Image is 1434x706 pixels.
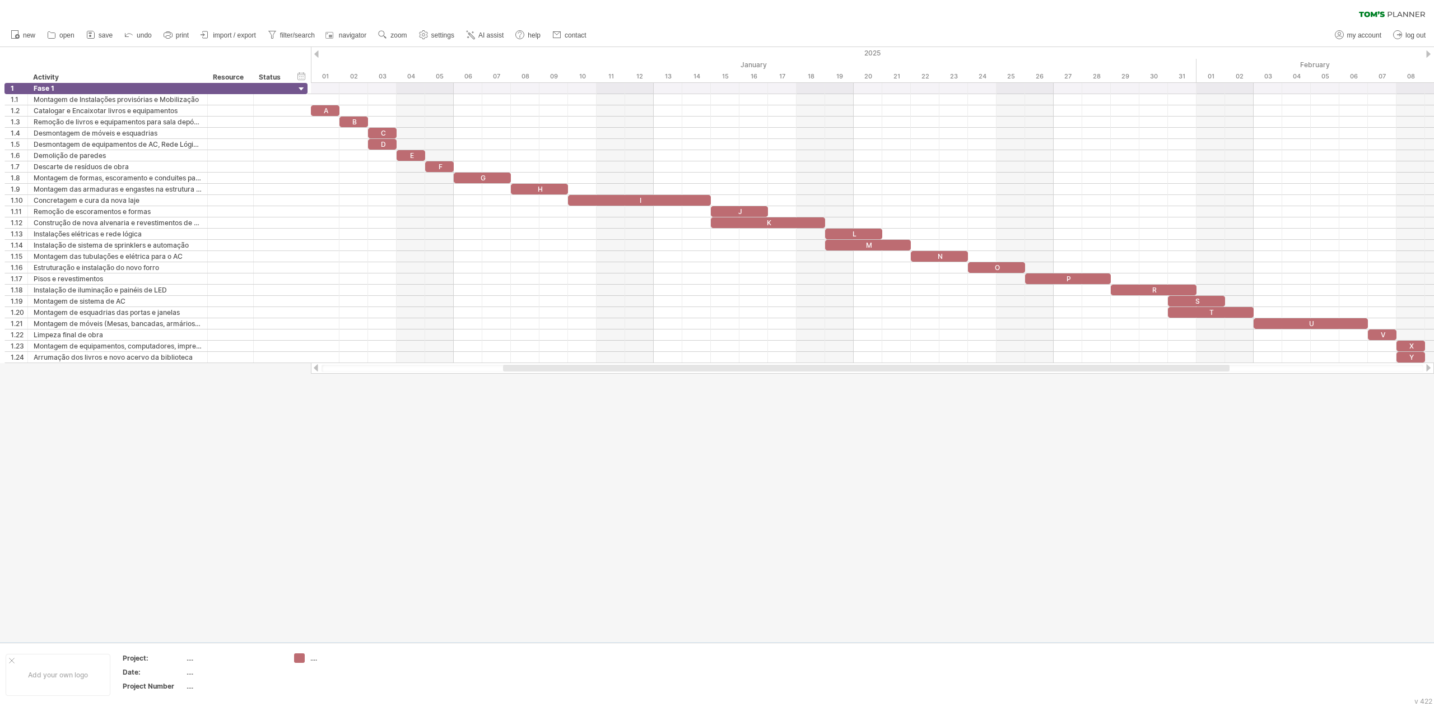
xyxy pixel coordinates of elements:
[825,229,882,239] div: L
[997,71,1025,82] div: Saturday, 25 January 2025
[1282,71,1311,82] div: Tuesday, 4 February 2025
[34,206,202,217] div: Remoção de escoramentos e formas
[513,28,544,43] a: help
[34,229,202,239] div: Instalações elétricas e rede lógica
[390,31,407,39] span: zoom
[1368,329,1396,340] div: V
[34,184,202,194] div: Montagem das armaduras e engastes na estrutura atual
[511,184,568,194] div: H
[11,341,27,351] div: 1.23
[34,273,202,284] div: Pisos e revestimentos
[711,217,825,228] div: K
[311,71,339,82] div: Wednesday, 1 January 2025
[34,352,202,363] div: Arrumação dos livros e novo acervo da biblioteca
[882,71,911,82] div: Tuesday, 21 January 2025
[550,28,590,43] a: contact
[187,653,281,663] div: ....
[34,318,202,329] div: Montagem de móveis (Mesas, bancadas, armários, prateleiras, etc.)
[825,71,854,82] div: Sunday, 19 January 2025
[123,667,184,677] div: Date:
[416,28,458,43] a: settings
[1082,71,1111,82] div: Tuesday, 28 January 2025
[454,173,511,183] div: G
[34,117,202,127] div: Remoção de livros e equipamentos para sala depósito
[911,251,968,262] div: N
[11,173,27,183] div: 1.8
[1332,28,1385,43] a: my account
[397,150,425,161] div: E
[34,173,202,183] div: Montagem de formas, escoramento e conduites para nova laje
[11,307,27,318] div: 1.20
[11,139,27,150] div: 1.5
[1196,71,1225,82] div: Saturday, 1 February 2025
[11,318,27,329] div: 1.21
[1168,307,1254,318] div: T
[83,28,116,43] a: save
[23,31,35,39] span: new
[368,139,397,150] div: D
[1168,71,1196,82] div: Friday, 31 January 2025
[768,71,797,82] div: Friday, 17 January 2025
[482,71,511,82] div: Tuesday, 7 January 2025
[34,83,202,94] div: Fase 1
[34,161,202,172] div: Descarte de resíduos de obra
[11,217,27,228] div: 1.12
[528,31,541,39] span: help
[1111,71,1139,82] div: Wednesday, 29 January 2025
[1414,697,1432,705] div: v 422
[324,28,370,43] a: navigator
[11,352,27,363] div: 1.24
[1025,71,1054,82] div: Sunday, 26 January 2025
[34,329,202,340] div: Limpeza final de obra
[34,296,202,306] div: Montagem de sistema de AC
[339,31,366,39] span: navigator
[1111,285,1196,295] div: R
[11,240,27,250] div: 1.14
[11,251,27,262] div: 1.15
[568,71,597,82] div: Friday, 10 January 2025
[1347,31,1381,39] span: my account
[711,71,739,82] div: Wednesday, 15 January 2025
[711,206,768,217] div: J
[368,128,397,138] div: C
[1396,352,1425,363] div: Y
[1025,273,1111,284] div: P
[34,94,202,105] div: Montagem de Instalações provisórias e Mobilização
[34,285,202,295] div: Instalação de iluminação e painéis de LED
[11,229,27,239] div: 1.13
[597,71,625,82] div: Saturday, 11 January 2025
[34,150,202,161] div: Demolição de paredes
[463,28,507,43] a: AI assist
[11,329,27,340] div: 1.22
[34,195,202,206] div: Concretagem e cura da nova laje
[1390,28,1429,43] a: log out
[187,667,281,677] div: ....
[259,72,283,83] div: Status
[854,71,882,82] div: Monday, 20 January 2025
[11,296,27,306] div: 1.19
[123,653,184,663] div: Project:
[511,71,539,82] div: Wednesday, 8 January 2025
[34,139,202,150] div: Desmontagem de equipamentos de AC, Rede Lógica e elétrica
[11,184,27,194] div: 1.9
[11,195,27,206] div: 1.10
[1311,71,1339,82] div: Wednesday, 5 February 2025
[1339,71,1368,82] div: Thursday, 6 February 2025
[11,285,27,295] div: 1.18
[368,71,397,82] div: Friday, 3 January 2025
[568,195,711,206] div: I
[11,161,27,172] div: 1.7
[34,341,202,351] div: Montagem de equipamentos, computadores, impressoras, WIFI, etc.
[311,59,1196,71] div: January 2025
[187,681,281,691] div: ....
[478,31,504,39] span: AI assist
[34,307,202,318] div: Montagem de esquadrias das portas e janelas
[339,71,368,82] div: Thursday, 2 January 2025
[280,31,315,39] span: filter/search
[1405,31,1426,39] span: log out
[213,31,256,39] span: import / export
[11,105,27,116] div: 1.2
[44,28,78,43] a: open
[99,31,113,39] span: save
[425,71,454,82] div: Sunday, 5 January 2025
